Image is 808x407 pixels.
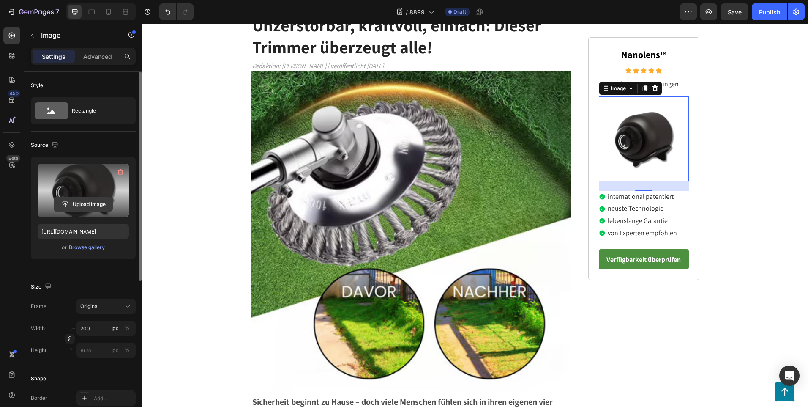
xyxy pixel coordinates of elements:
label: Frame [31,302,46,310]
span: Original [80,302,99,310]
div: Undo/Redo [159,3,194,20]
button: px [122,345,132,355]
div: Border [31,394,47,402]
div: % [125,346,130,354]
span: Draft [453,8,466,16]
p: 7 [55,7,59,17]
a: Verfügbarkeit überprüfen [456,225,546,246]
iframe: Design area [142,24,808,407]
p: Settings [42,52,66,61]
p: international patentiert [465,169,535,178]
span: 8899 [409,8,425,16]
div: px [112,346,118,354]
p: neuste Technologie [465,181,535,190]
button: Save [721,3,748,20]
div: Size [31,281,53,293]
div: Shape [31,375,46,382]
div: px [112,324,118,332]
p: lebenslange Garantie [465,193,535,202]
p: 4.9 [467,56,475,65]
div: Publish [759,8,780,16]
div: Browse gallery [69,244,105,251]
div: Add... [94,395,134,402]
div: Rectangle [72,101,123,121]
button: Original [76,299,136,314]
button: 7 [3,3,63,20]
div: Source [31,140,60,151]
span: Redaktion: [PERSON_NAME] | veröffentlicht [DATE] [110,38,241,46]
button: Browse gallery [68,243,105,252]
img: gempages_509582567423345837-749b12b0-7d92-4fd2-94b5-a7532422c70a.avif [109,48,429,368]
div: Image [467,61,485,69]
p: Image [41,30,113,40]
button: Publish [752,3,787,20]
div: % [125,324,130,332]
div: Open Intercom Messenger [779,366,800,386]
input: https://example.com/image.jpg [38,224,129,239]
div: Beta [6,155,20,162]
label: Height [31,346,46,354]
input: px% [76,343,136,358]
button: px [122,323,132,333]
div: 450 [8,90,20,97]
p: | [478,56,480,65]
span: or [62,242,67,253]
label: Width [31,324,45,332]
div: Style [31,82,43,89]
img: gempages_509582567423345837-6c23e443-da47-4f35-a09a-0b3cb9e4d7eb.png [459,73,543,157]
strong: Verfügbarkeit überprüfen [464,231,538,240]
button: Upload Image [54,197,113,212]
strong: Nanolens™ [479,25,524,37]
p: Advanced [83,52,112,61]
button: % [110,323,120,333]
span: Save [728,8,742,16]
p: 1,953 Bewertungen [483,56,536,65]
button: % [110,345,120,355]
input: px% [76,321,136,336]
span: / [406,8,408,16]
p: von Experten empfohlen [465,205,535,214]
